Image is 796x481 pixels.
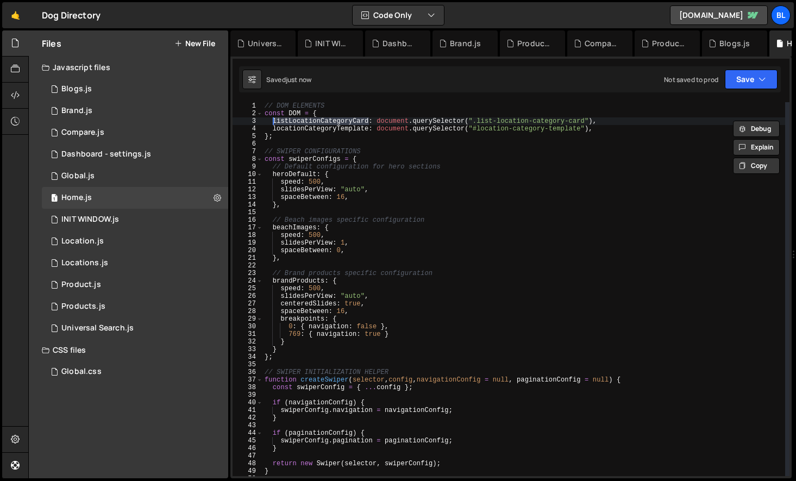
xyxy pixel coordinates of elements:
[233,391,263,399] div: 39
[233,232,263,239] div: 18
[61,193,92,203] div: Home.js
[42,165,228,187] div: 16220/43681.js
[233,460,263,467] div: 48
[61,171,95,181] div: Global.js
[233,315,263,323] div: 29
[61,280,101,290] div: Product.js
[61,149,151,159] div: Dashboard - settings.js
[233,140,263,148] div: 6
[233,346,263,353] div: 33
[286,75,311,84] div: just now
[725,70,778,89] button: Save
[233,193,263,201] div: 13
[233,125,263,133] div: 4
[248,38,283,49] div: Universal Search.js
[233,467,263,475] div: 49
[233,445,263,452] div: 46
[42,38,61,49] h2: Files
[233,110,263,117] div: 2
[51,195,58,203] span: 1
[42,209,228,230] div: 16220/44477.js
[233,262,263,270] div: 22
[42,252,228,274] div: 16220/43680.js
[383,38,417,49] div: Dashboard - settings.js
[233,414,263,422] div: 42
[233,270,263,277] div: 23
[61,84,92,94] div: Blogs.js
[233,155,263,163] div: 8
[233,163,263,171] div: 9
[61,302,105,311] div: Products.js
[61,258,108,268] div: Locations.js
[42,100,228,122] div: 16220/44394.js
[233,133,263,140] div: 5
[733,121,780,137] button: Debug
[233,254,263,262] div: 21
[233,201,263,209] div: 14
[233,338,263,346] div: 32
[233,452,263,460] div: 47
[233,437,263,445] div: 45
[61,323,134,333] div: Universal Search.js
[233,308,263,315] div: 28
[61,106,92,116] div: Brand.js
[733,139,780,155] button: Explain
[42,296,228,317] div: 16220/44324.js
[233,361,263,368] div: 35
[233,384,263,391] div: 38
[233,285,263,292] div: 25
[733,158,780,174] button: Copy
[2,2,29,28] a: 🤙
[233,368,263,376] div: 36
[719,38,750,49] div: Blogs.js
[42,9,101,22] div: Dog Directory
[29,57,228,78] div: Javascript files
[233,102,263,110] div: 1
[664,75,718,84] div: Not saved to prod
[517,38,552,49] div: Product.js
[233,186,263,193] div: 12
[353,5,444,25] button: Code Only
[233,300,263,308] div: 27
[266,75,311,84] div: Saved
[42,78,228,100] div: 16220/44321.js
[42,317,228,339] div: 16220/45124.js
[174,39,215,48] button: New File
[233,376,263,384] div: 37
[450,38,481,49] div: Brand.js
[233,216,263,224] div: 16
[652,38,687,49] div: Products.js
[42,143,228,165] div: 16220/44476.js
[29,339,228,361] div: CSS files
[233,323,263,330] div: 30
[233,353,263,361] div: 34
[315,38,350,49] div: INIT WINDOW.js
[233,429,263,437] div: 44
[42,230,228,252] : 16220/43679.js
[42,187,228,209] div: 16220/44319.js
[233,148,263,155] div: 7
[233,239,263,247] div: 19
[61,367,102,377] div: Global.css
[233,407,263,414] div: 41
[233,399,263,407] div: 40
[233,224,263,232] div: 17
[670,5,768,25] a: [DOMAIN_NAME]
[771,5,791,25] a: Bl
[61,236,104,246] div: Location.js
[233,277,263,285] div: 24
[42,274,228,296] div: 16220/44393.js
[233,330,263,338] div: 31
[61,215,119,224] div: INIT WINDOW.js
[233,117,263,125] div: 3
[42,122,228,143] div: 16220/44328.js
[233,171,263,178] div: 10
[233,292,263,300] div: 26
[61,128,104,138] div: Compare.js
[233,178,263,186] div: 11
[42,361,228,383] div: 16220/43682.css
[233,422,263,429] div: 43
[233,247,263,254] div: 20
[585,38,619,49] div: Compare.js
